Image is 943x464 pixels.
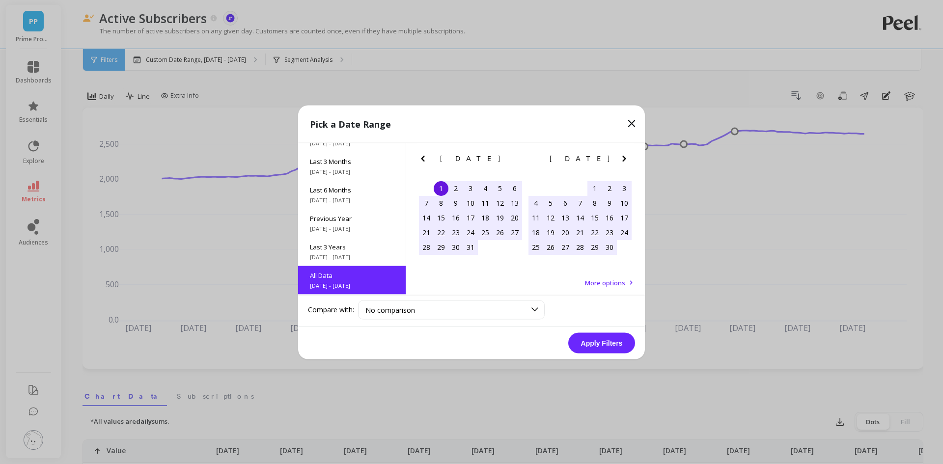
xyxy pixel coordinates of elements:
[507,181,522,195] div: Choose Saturday, May 6th, 2017
[310,253,394,261] span: [DATE] - [DATE]
[550,154,611,162] span: [DATE]
[617,195,632,210] div: Choose Saturday, June 10th, 2017
[365,305,415,314] span: No comparison
[587,240,602,254] div: Choose Thursday, June 29th, 2017
[434,210,448,225] div: Choose Monday, May 15th, 2017
[463,195,478,210] div: Choose Wednesday, May 10th, 2017
[617,181,632,195] div: Choose Saturday, June 3rd, 2017
[434,195,448,210] div: Choose Monday, May 8th, 2017
[568,332,635,353] button: Apply Filters
[602,240,617,254] div: Choose Friday, June 30th, 2017
[528,225,543,240] div: Choose Sunday, June 18th, 2017
[310,117,391,131] p: Pick a Date Range
[478,181,493,195] div: Choose Thursday, May 4th, 2017
[573,225,587,240] div: Choose Wednesday, June 21st, 2017
[528,181,632,254] div: month 2017-06
[463,240,478,254] div: Choose Wednesday, May 31st, 2017
[543,210,558,225] div: Choose Monday, June 12th, 2017
[310,214,394,222] span: Previous Year
[543,225,558,240] div: Choose Monday, June 19th, 2017
[527,152,542,168] button: Previous Month
[310,185,394,194] span: Last 6 Months
[558,240,573,254] div: Choose Tuesday, June 27th, 2017
[448,181,463,195] div: Choose Tuesday, May 2nd, 2017
[448,240,463,254] div: Choose Tuesday, May 30th, 2017
[419,240,434,254] div: Choose Sunday, May 28th, 2017
[573,240,587,254] div: Choose Wednesday, June 28th, 2017
[478,195,493,210] div: Choose Thursday, May 11th, 2017
[478,225,493,240] div: Choose Thursday, May 25th, 2017
[587,181,602,195] div: Choose Thursday, June 1st, 2017
[310,196,394,204] span: [DATE] - [DATE]
[587,195,602,210] div: Choose Thursday, June 8th, 2017
[434,240,448,254] div: Choose Monday, May 29th, 2017
[419,225,434,240] div: Choose Sunday, May 21st, 2017
[463,210,478,225] div: Choose Wednesday, May 17th, 2017
[617,225,632,240] div: Choose Saturday, June 24th, 2017
[507,225,522,240] div: Choose Saturday, May 27th, 2017
[528,210,543,225] div: Choose Sunday, June 11th, 2017
[528,195,543,210] div: Choose Sunday, June 4th, 2017
[434,181,448,195] div: Choose Monday, May 1st, 2017
[493,210,507,225] div: Choose Friday, May 19th, 2017
[543,240,558,254] div: Choose Monday, June 26th, 2017
[478,210,493,225] div: Choose Thursday, May 18th, 2017
[419,181,522,254] div: month 2017-05
[585,278,625,287] span: More options
[507,195,522,210] div: Choose Saturday, May 13th, 2017
[310,139,394,147] span: [DATE] - [DATE]
[440,154,501,162] span: [DATE]
[602,210,617,225] div: Choose Friday, June 16th, 2017
[417,152,433,168] button: Previous Month
[463,225,478,240] div: Choose Wednesday, May 24th, 2017
[310,242,394,251] span: Last 3 Years
[310,157,394,165] span: Last 3 Months
[558,225,573,240] div: Choose Tuesday, June 20th, 2017
[448,210,463,225] div: Choose Tuesday, May 16th, 2017
[493,225,507,240] div: Choose Friday, May 26th, 2017
[310,224,394,232] span: [DATE] - [DATE]
[573,210,587,225] div: Choose Wednesday, June 14th, 2017
[618,152,634,168] button: Next Month
[602,225,617,240] div: Choose Friday, June 23rd, 2017
[528,240,543,254] div: Choose Sunday, June 25th, 2017
[419,195,434,210] div: Choose Sunday, May 7th, 2017
[448,195,463,210] div: Choose Tuesday, May 9th, 2017
[509,152,525,168] button: Next Month
[573,195,587,210] div: Choose Wednesday, June 7th, 2017
[493,181,507,195] div: Choose Friday, May 5th, 2017
[558,210,573,225] div: Choose Tuesday, June 13th, 2017
[617,210,632,225] div: Choose Saturday, June 17th, 2017
[507,210,522,225] div: Choose Saturday, May 20th, 2017
[587,225,602,240] div: Choose Thursday, June 22nd, 2017
[434,225,448,240] div: Choose Monday, May 22nd, 2017
[463,181,478,195] div: Choose Wednesday, May 3rd, 2017
[310,271,394,279] span: All Data
[587,210,602,225] div: Choose Thursday, June 15th, 2017
[308,305,354,315] label: Compare with:
[493,195,507,210] div: Choose Friday, May 12th, 2017
[419,210,434,225] div: Choose Sunday, May 14th, 2017
[543,195,558,210] div: Choose Monday, June 5th, 2017
[558,195,573,210] div: Choose Tuesday, June 6th, 2017
[602,181,617,195] div: Choose Friday, June 2nd, 2017
[310,281,394,289] span: [DATE] - [DATE]
[448,225,463,240] div: Choose Tuesday, May 23rd, 2017
[310,167,394,175] span: [DATE] - [DATE]
[602,195,617,210] div: Choose Friday, June 9th, 2017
